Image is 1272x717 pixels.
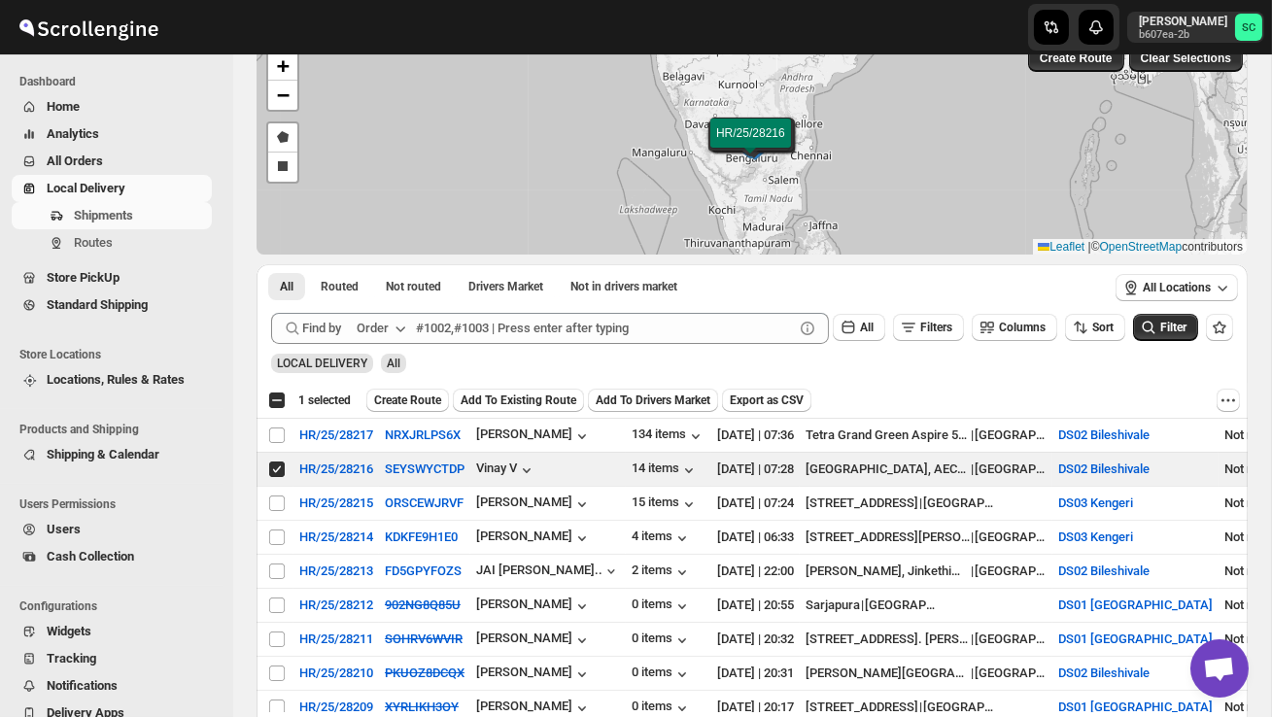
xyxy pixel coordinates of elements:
[19,74,220,89] span: Dashboard
[975,426,1047,445] div: [GEOGRAPHIC_DATA]
[19,422,220,437] span: Products and Shipping
[717,630,794,649] div: [DATE] | 20:32
[1127,12,1264,43] button: User menu
[385,495,464,510] button: ORSCEWJRVF
[280,279,293,294] span: All
[806,562,971,581] div: [PERSON_NAME], Jinkethimmanahalli, [GEOGRAPHIC_DATA]
[717,562,794,581] div: [DATE] | 22:00
[975,528,1047,547] div: [GEOGRAPHIC_DATA]
[1040,51,1113,66] span: Create Route
[806,528,1048,547] div: |
[1058,529,1133,544] button: DS03 Kengeri
[806,596,1048,615] div: |
[632,665,692,684] div: 0 items
[385,700,459,714] s: XYRLIKH3OY
[12,202,212,229] button: Shipments
[1058,666,1150,680] button: DS02 Bileshivale
[268,81,297,110] a: Zoom out
[1100,240,1183,254] a: OpenStreetMap
[737,134,766,155] img: Marker
[12,618,212,645] button: Widgets
[476,529,592,548] button: [PERSON_NAME]
[385,563,462,578] button: FD5GPYFOZS
[806,494,1048,513] div: |
[47,522,81,536] span: Users
[416,313,794,344] input: #1002,#1003 | Press enter after typing
[385,632,463,646] s: SOHRV6WVIR
[268,123,297,153] a: Draw a polygon
[1058,700,1213,714] button: DS01 [GEOGRAPHIC_DATA]
[570,279,677,294] span: Not in drivers market
[1033,239,1248,256] div: © contributors
[923,698,995,717] div: [GEOGRAPHIC_DATA]
[385,666,464,680] button: PKUOZ8DCQX
[1058,495,1133,510] button: DS03 Kengeri
[366,389,449,412] button: Create Route
[717,664,794,683] div: [DATE] | 20:31
[16,3,161,51] img: ScrollEngine
[717,698,794,717] div: [DATE] | 20:17
[19,347,220,362] span: Store Locations
[588,389,718,412] button: Add To Drivers Market
[1058,427,1150,442] button: DS02 Bileshivale
[730,393,804,408] span: Export as CSV
[309,273,370,300] button: Routed
[385,461,464,476] button: SEYSWYCTDP
[12,148,212,175] button: All Orders
[12,441,212,468] button: Shipping & Calendar
[47,297,148,312] span: Standard Shipping
[1038,240,1084,254] a: Leaflet
[476,665,592,684] button: [PERSON_NAME]
[806,528,971,547] div: [STREET_ADDRESS][PERSON_NAME]
[385,529,458,544] button: KDKFE9H1E0
[632,631,692,650] button: 0 items
[12,93,212,120] button: Home
[740,138,770,159] img: Marker
[476,461,536,480] div: Vinay V
[299,632,373,646] button: HR/25/28211
[717,596,794,615] div: [DATE] | 20:55
[299,495,373,510] button: HR/25/28215
[806,494,918,513] div: [STREET_ADDRESS]
[468,279,543,294] span: Drivers Market
[476,631,592,650] button: [PERSON_NAME]
[1058,461,1150,476] button: DS02 Bileshivale
[1235,14,1262,41] span: Sanjay chetri
[717,528,794,547] div: [DATE] | 06:33
[632,461,699,480] button: 14 items
[476,563,620,582] button: JAI [PERSON_NAME]..
[806,460,971,479] div: [GEOGRAPHIC_DATA], AECS Layout 1st Stage, [GEOGRAPHIC_DATA]
[806,596,860,615] div: Sarjapura
[12,672,212,700] button: Notifications
[47,651,96,666] span: Tracking
[476,597,592,616] div: [PERSON_NAME]
[299,563,373,578] div: HR/25/28213
[722,389,811,412] button: Export as CSV
[386,279,441,294] span: Not routed
[302,319,341,338] span: Find by
[461,393,576,408] span: Add To Existing Route
[299,700,373,714] button: HR/25/28209
[374,393,441,408] span: Create Route
[632,529,692,548] button: 4 items
[740,139,770,160] img: Marker
[923,494,995,513] div: [GEOGRAPHIC_DATA]
[632,427,705,446] div: 134 items
[975,630,1047,649] div: [GEOGRAPHIC_DATA]
[999,321,1046,334] span: Columns
[717,494,794,513] div: [DATE] | 07:24
[893,314,964,341] button: Filters
[299,529,373,544] div: HR/25/28214
[806,460,1048,479] div: |
[975,460,1047,479] div: [GEOGRAPHIC_DATA]
[47,447,159,461] span: Shipping & Calendar
[385,597,461,612] s: 902NG8Q85U
[47,99,80,114] span: Home
[1116,274,1238,301] button: All Locations
[1139,14,1227,29] p: [PERSON_NAME]
[806,664,1048,683] div: |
